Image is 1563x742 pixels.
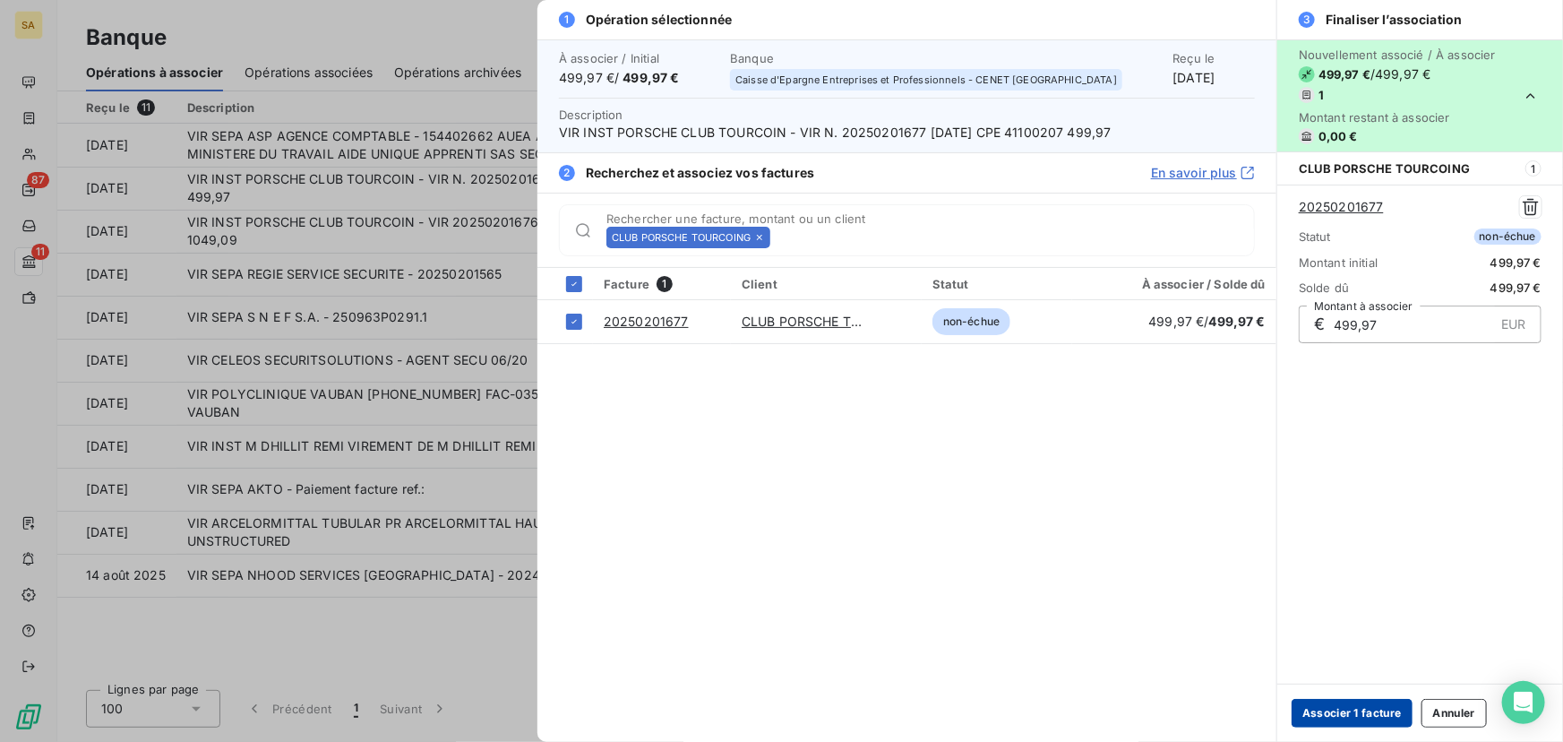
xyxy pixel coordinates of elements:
[1490,280,1542,295] span: 499,97 €
[559,12,575,28] span: 1
[1148,314,1266,329] span: 499,97 € /
[1292,699,1413,728] button: Associer 1 facture
[586,11,732,29] span: Opération sélectionnée
[1525,160,1542,177] span: 1
[586,164,814,182] span: Recherchez et associez vos factures
[1299,12,1315,28] span: 3
[604,314,689,329] a: 20250201677
[1172,51,1255,65] span: Reçu le
[612,232,751,243] span: CLUB PORSCHE TOURCOING
[1474,229,1542,245] span: non-échue
[1421,699,1487,728] button: Annuler
[1151,164,1255,182] a: En savoir plus
[623,70,680,85] span: 499,97 €
[730,51,1162,65] span: Banque
[559,165,575,181] span: 2
[777,229,1254,246] input: placeholder
[1318,67,1370,82] span: 499,97 €
[1299,280,1349,295] span: Solde dû
[742,277,911,291] div: Client
[1490,255,1542,270] span: 499,97 €
[932,277,1061,291] div: Statut
[735,74,1117,85] span: Caisse d'Epargne Entreprises et Professionnels - CENET [GEOGRAPHIC_DATA]
[1299,198,1384,216] a: 20250201677
[1502,681,1545,724] div: Open Intercom Messenger
[1299,47,1496,62] span: Nouvellement associé / À associer
[559,108,623,122] span: Description
[742,314,920,329] a: CLUB PORSCHE TOURCOING
[1370,65,1430,83] span: / 499,97 €
[1209,314,1266,329] span: 499,97 €
[657,276,673,292] span: 1
[559,124,1255,142] span: VIR INST PORSCHE CLUB TOURCOIN - VIR N. 20250201677 [DATE] CPE 41100207 499,97
[1326,11,1462,29] span: Finaliser l’association
[559,51,719,65] span: À associer / Initial
[932,308,1010,335] span: non-échue
[1172,51,1255,87] div: [DATE]
[559,69,719,87] span: 499,97 € /
[1083,277,1266,291] div: À associer / Solde dû
[1318,88,1324,102] span: 1
[604,276,720,292] div: Facture
[1299,229,1331,244] span: Statut
[1299,161,1470,176] span: CLUB PORSCHE TOURCOING
[1299,110,1496,125] span: Montant restant à associer
[1299,255,1378,270] span: Montant initial
[1318,129,1358,143] span: 0,00 €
